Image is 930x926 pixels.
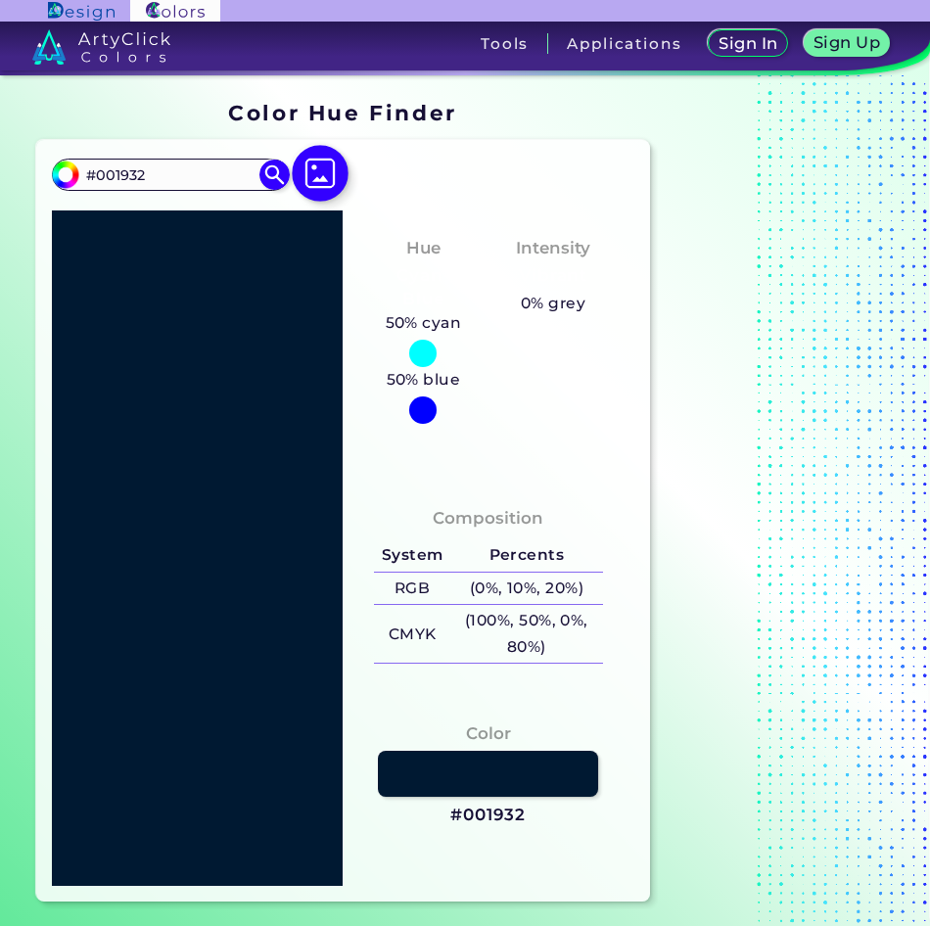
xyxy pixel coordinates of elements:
h5: Percents [450,539,602,572]
h5: 50% cyan [378,310,469,336]
h5: Sign In [718,35,779,52]
h3: Applications [567,36,681,51]
h5: (0%, 10%, 20%) [450,573,602,605]
h5: RGB [374,573,450,605]
input: type color.. [79,162,261,188]
h5: 50% blue [379,367,468,393]
h5: CMYK [374,618,450,650]
img: logo_artyclick_colors_white.svg [32,29,170,65]
img: icon picture [292,145,349,202]
h3: #001932 [450,804,526,827]
h4: Intensity [516,234,590,262]
h3: Cyan-Blue [369,264,477,310]
h4: Color [466,719,511,748]
h5: (100%, 50%, 0%, 80%) [450,605,602,663]
img: icon search [259,160,289,189]
h3: Tools [481,36,529,51]
a: Sign Up [802,29,892,58]
h1: Color Hue Finder [228,98,456,127]
a: Sign In [706,29,790,58]
h5: 0% grey [521,291,585,316]
h3: Vibrant [511,264,596,288]
h4: Composition [433,504,543,532]
h5: System [374,539,450,572]
h5: Sign Up [812,34,882,51]
img: ArtyClick Design logo [48,2,114,21]
h4: Hue [406,234,441,262]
